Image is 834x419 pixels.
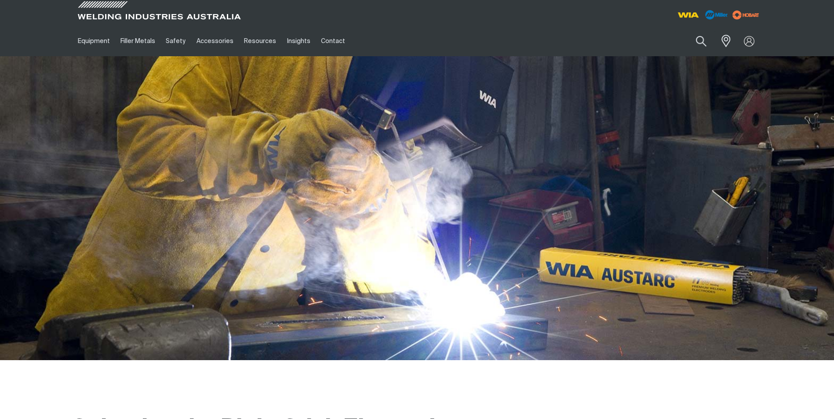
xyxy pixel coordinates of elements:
[686,31,716,51] button: Search products
[191,26,239,56] a: Accessories
[160,26,191,56] a: Safety
[239,26,281,56] a: Resources
[316,26,350,56] a: Contact
[281,26,315,56] a: Insights
[73,26,590,56] nav: Main
[675,31,716,51] input: Product name or item number...
[73,26,115,56] a: Equipment
[730,8,762,22] img: miller
[115,26,160,56] a: Filler Metals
